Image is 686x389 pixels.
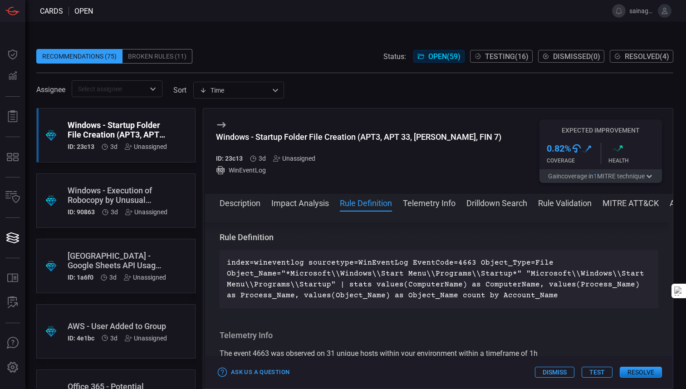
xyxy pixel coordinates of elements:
h5: ID: 4e1bc [68,335,94,342]
button: Rule Validation [538,197,592,208]
button: Ask Us a Question [216,365,292,379]
span: sainaga.b [629,7,654,15]
button: Description [220,197,260,208]
span: Open ( 59 ) [428,52,461,61]
button: Dismiss [535,367,574,378]
div: Unassigned [125,208,167,216]
span: Status: [383,52,406,61]
button: Resolve [620,367,662,378]
span: Resolved ( 4 ) [625,52,669,61]
span: Sep 14, 2025 3:45 PM [110,335,118,342]
span: Cards [40,7,63,15]
h5: Expected Improvement [539,127,662,134]
button: Ask Us A Question [2,332,24,354]
span: Sep 14, 2025 3:46 PM [110,143,118,150]
span: Assignee [36,85,65,94]
span: Dismissed ( 0 ) [553,52,600,61]
button: Testing(16) [470,50,533,63]
button: Drilldown Search [466,197,527,208]
button: MITRE - Detection Posture [2,146,24,168]
button: Detections [2,65,24,87]
div: Windows - Startup Folder File Creation (APT3, APT 33, Confucius, FIN 7) [68,120,167,139]
label: sort [173,86,186,94]
span: open [74,7,93,15]
button: Open(59) [413,50,465,63]
button: Rule Definition [340,197,392,208]
button: Impact Analysis [271,197,329,208]
div: WinEventLog [216,166,501,175]
div: Palo Alto - Google Sheets API Usage Detected [68,251,166,270]
button: Preferences [2,357,24,379]
span: Testing ( 16 ) [485,52,529,61]
span: 1 [593,172,597,180]
button: Inventory [2,187,24,208]
span: Sep 14, 2025 3:46 PM [259,155,266,162]
input: Select assignee [74,83,145,94]
h3: 0.82 % [547,143,571,154]
button: Rule Catalog [2,267,24,289]
div: Time [200,86,269,95]
h3: Telemetry Info [220,330,658,341]
h5: ID: 90863 [68,208,95,216]
div: Unassigned [124,274,166,281]
button: Telemetry Info [403,197,456,208]
div: Coverage [547,158,601,164]
h5: ID: 1a6f0 [68,274,93,281]
div: Recommendations (75) [36,49,122,64]
span: Sep 14, 2025 3:45 PM [111,208,118,216]
div: Windows - Execution of Robocopy by Unusual Parent [68,186,167,205]
span: Sep 14, 2025 3:45 PM [109,274,117,281]
h5: ID: 23c13 [216,155,243,162]
div: Broken Rules (11) [122,49,192,64]
button: Resolved(4) [610,50,673,63]
div: Unassigned [273,155,315,162]
span: The event 4663 was observed on 31 unique hosts within your environment within a timeframe of 1h [220,349,538,358]
h3: Rule Definition [220,232,658,243]
button: Test [582,367,612,378]
button: Dashboard [2,44,24,65]
button: Gaincoverage in1MITRE technique [539,169,662,183]
button: MITRE ATT&CK [603,197,659,208]
button: Open [147,83,159,95]
div: Windows - Startup Folder File Creation (APT3, APT 33, Confucius, FIN 7) [216,132,501,142]
div: Unassigned [125,335,167,342]
button: Reports [2,106,24,128]
button: ALERT ANALYSIS [2,292,24,314]
p: index=wineventlog sourcetype=WinEventLog EventCode=4663 Object_Type=File Object_Name="*Microsoft\... [227,257,651,301]
button: Cards [2,227,24,249]
div: AWS - User Added to Group [68,321,167,331]
div: Health [608,158,662,164]
h5: ID: 23c13 [68,143,94,150]
button: Dismissed(0) [538,50,604,63]
div: Unassigned [125,143,167,150]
